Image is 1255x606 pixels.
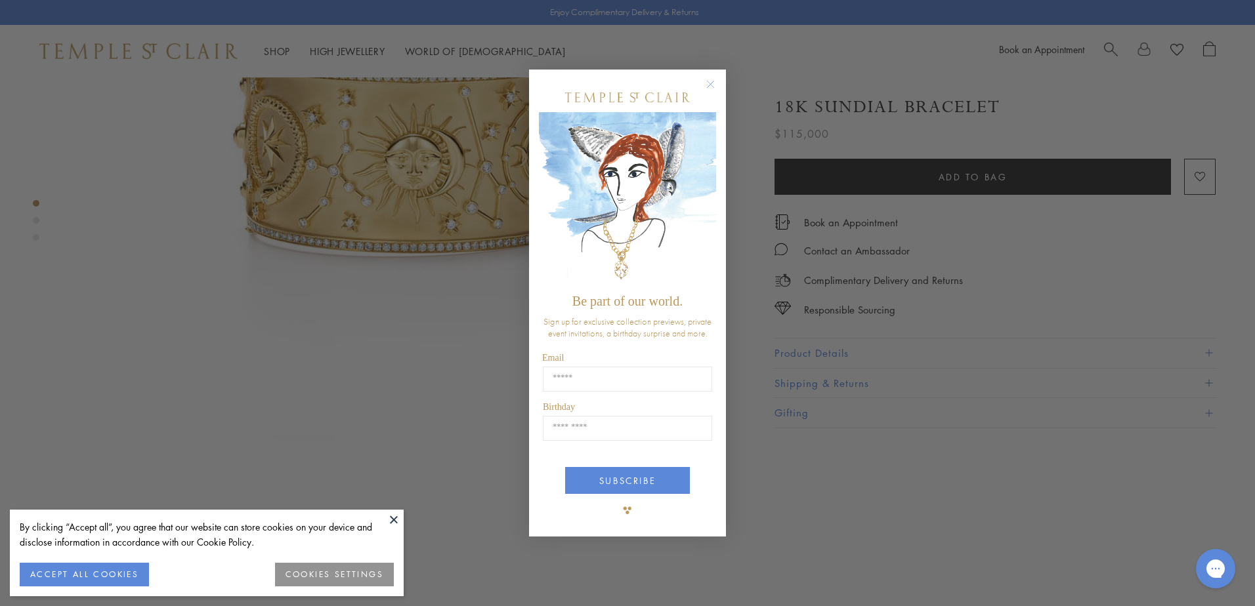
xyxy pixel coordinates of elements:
button: Close dialog [709,83,725,99]
button: COOKIES SETTINGS [275,563,394,586]
img: Temple St. Clair [565,92,690,102]
span: Email [542,353,564,363]
button: SUBSCRIBE [565,467,690,494]
button: ACCEPT ALL COOKIES [20,563,149,586]
span: Be part of our world. [572,294,683,308]
span: Sign up for exclusive collection previews, private event invitations, a birthday surprise and more. [543,315,712,339]
img: c4a9eb12-d91a-4d4a-8ee0-386386f4f338.jpeg [539,112,716,287]
div: By clicking “Accept all”, you agree that our website can store cookies on your device and disclos... [20,519,394,550]
img: TSC [614,497,641,523]
input: Email [543,367,712,392]
iframe: Gorgias live chat messenger [1189,544,1242,593]
span: Birthday [543,402,575,412]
